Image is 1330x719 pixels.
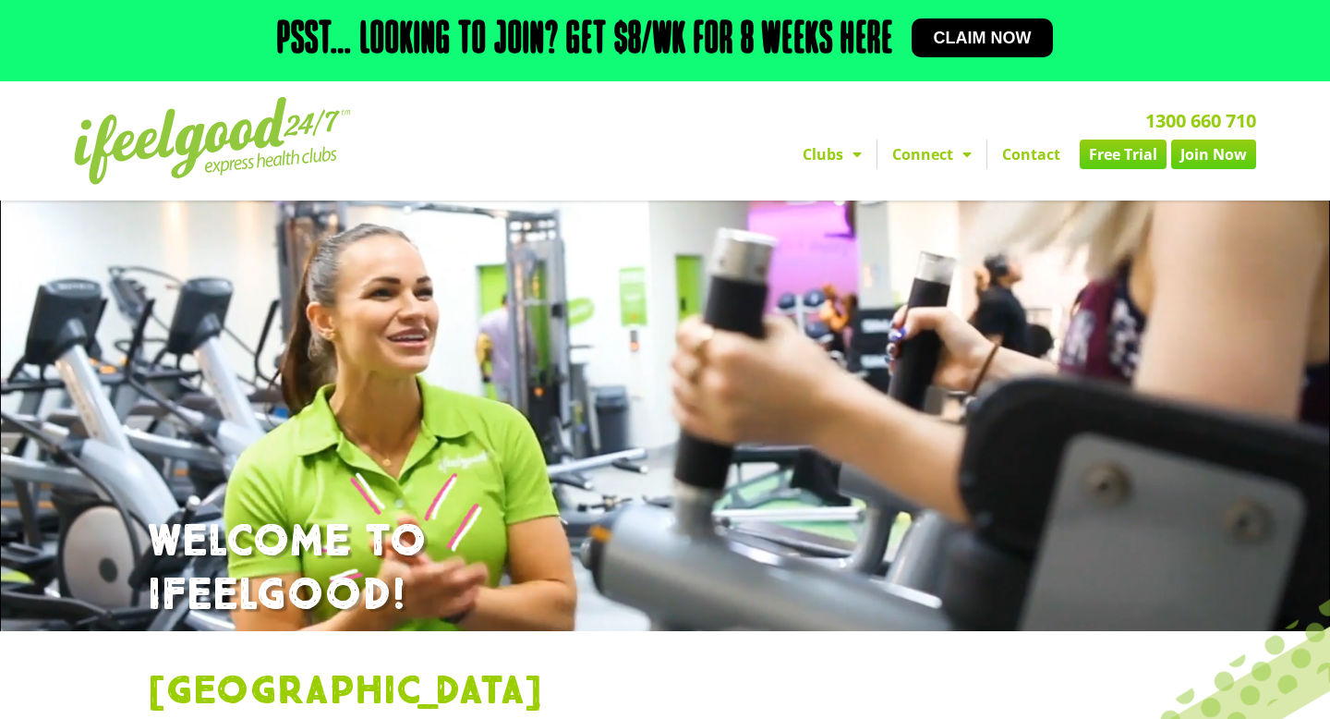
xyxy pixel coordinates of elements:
[912,18,1054,57] a: Claim now
[148,668,1182,716] h1: [GEOGRAPHIC_DATA]
[934,30,1032,46] span: Claim now
[1080,140,1167,169] a: Free Trial
[1145,108,1256,133] a: 1300 660 710
[987,140,1075,169] a: Contact
[788,140,877,169] a: Clubs
[877,140,986,169] a: Connect
[148,516,1182,622] h1: WELCOME TO IFEELGOOD!
[277,18,893,63] h2: Psst… Looking to join? Get $8/wk for 8 weeks here
[494,140,1256,169] nav: Menu
[1171,140,1256,169] a: Join Now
